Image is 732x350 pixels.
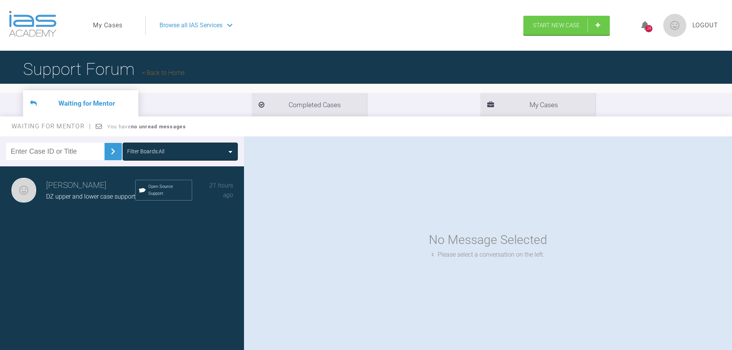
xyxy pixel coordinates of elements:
span: Browse all IAS Services [159,20,222,30]
div: 24 [645,25,652,32]
a: Logout [692,20,718,30]
div: Please select a conversation on the left. [432,250,544,260]
li: Completed Cases [252,93,367,116]
img: profile.png [663,14,686,37]
img: chevronRight.28bd32b0.svg [107,145,119,158]
span: Start New Case [533,22,580,29]
img: Jessica Kershaw [12,178,36,202]
input: Enter Case ID or Title [6,143,105,160]
img: logo-light.3e3ef733.png [9,11,56,37]
span: Waiting for Mentor [12,123,91,130]
a: Back to Home [142,69,184,76]
span: You have [107,124,186,129]
strong: no unread messages [131,124,186,129]
a: Start New Case [523,16,610,35]
span: DZ upper and lower case support [46,193,135,200]
div: No Message Selected [429,230,547,250]
h3: [PERSON_NAME] [46,179,135,192]
li: My Cases [480,93,596,116]
li: Waiting for Mentor [23,90,138,116]
div: Filter Boards: All [127,147,164,156]
a: My Cases [93,20,123,30]
span: Open Source Support [148,183,189,197]
span: 21 hours ago [209,182,233,199]
h1: Support Forum [23,56,184,83]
